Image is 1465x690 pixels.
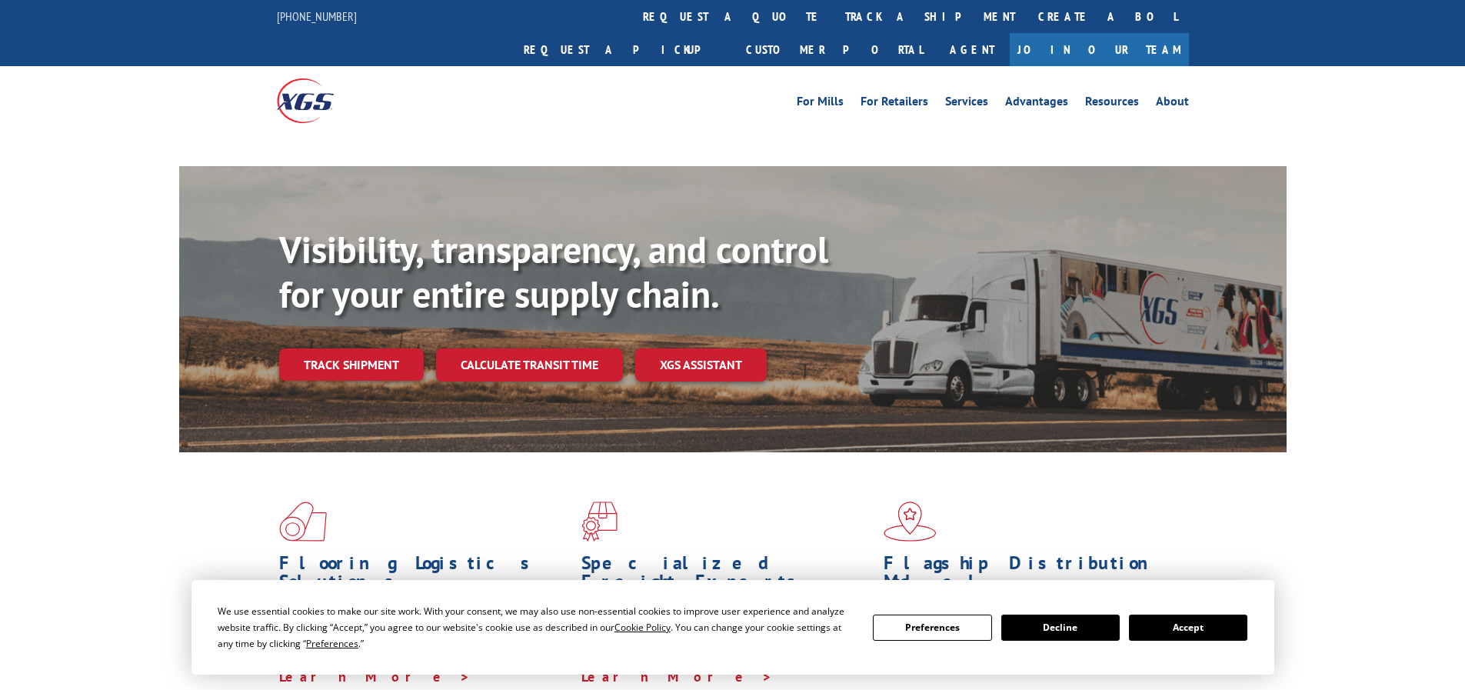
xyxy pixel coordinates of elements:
[873,615,991,641] button: Preferences
[279,668,471,685] a: Learn More >
[191,580,1274,675] div: Cookie Consent Prompt
[1005,95,1068,112] a: Advantages
[581,502,618,542] img: xgs-icon-focused-on-flooring-red
[1129,615,1247,641] button: Accept
[279,554,570,598] h1: Flooring Logistics Solutions
[635,348,767,382] a: XGS ASSISTANT
[1001,615,1120,641] button: Decline
[581,668,773,685] a: Learn More >
[218,603,854,652] div: We use essential cookies to make our site work. With your consent, we may also use non-essential ...
[861,95,928,112] a: For Retailers
[934,33,1010,66] a: Agent
[306,637,358,650] span: Preferences
[945,95,988,112] a: Services
[1156,95,1189,112] a: About
[884,554,1174,598] h1: Flagship Distribution Model
[436,348,623,382] a: Calculate transit time
[734,33,934,66] a: Customer Portal
[277,8,357,24] a: [PHONE_NUMBER]
[512,33,734,66] a: Request a pickup
[1085,95,1139,112] a: Resources
[884,502,937,542] img: xgs-icon-flagship-distribution-model-red
[797,95,844,112] a: For Mills
[279,225,828,318] b: Visibility, transparency, and control for your entire supply chain.
[1010,33,1189,66] a: Join Our Team
[279,348,424,381] a: Track shipment
[581,554,872,598] h1: Specialized Freight Experts
[279,502,327,542] img: xgs-icon-total-supply-chain-intelligence-red
[614,621,671,634] span: Cookie Policy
